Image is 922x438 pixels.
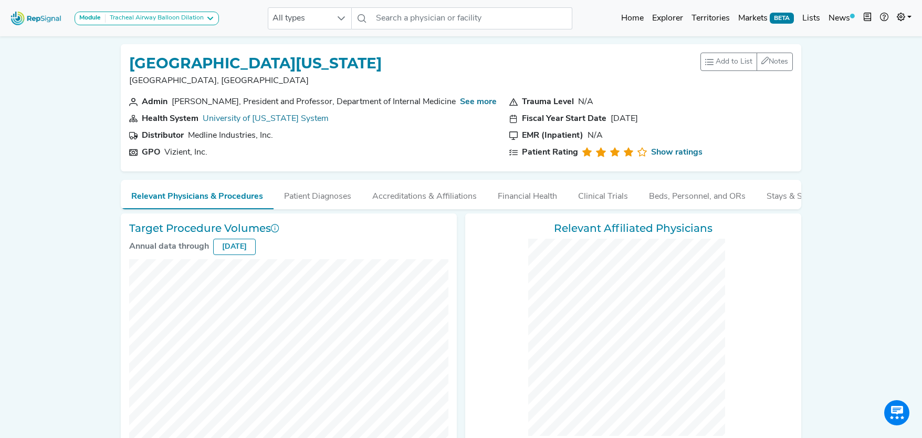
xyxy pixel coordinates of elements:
[188,129,273,142] div: Medline Industries, Inc.
[172,96,456,108] div: Daniel Podolsky, President and Professor, Department of Internal Medicine
[568,180,638,208] button: Clinical Trials
[129,75,382,87] p: [GEOGRAPHIC_DATA], [GEOGRAPHIC_DATA]
[142,146,160,159] div: GPO
[588,129,603,142] div: N/A
[172,96,456,108] div: [PERSON_NAME], President and Professor, Department of Internal Medicine
[142,129,184,142] div: Distributor
[129,240,209,253] div: Annual data through
[268,8,331,29] span: All types
[487,180,568,208] button: Financial Health
[372,7,572,29] input: Search a physician or facility
[164,146,207,159] div: Vizient, Inc.
[460,98,497,106] a: See more
[859,8,876,29] button: Intel Book
[757,53,793,71] button: Notes
[79,15,101,21] strong: Module
[129,222,448,235] h3: Target Procedure Volumes
[617,8,648,29] a: Home
[651,146,703,159] a: Show ratings
[274,180,362,208] button: Patient Diagnoses
[106,14,204,23] div: Tracheal Airway Balloon Dilation
[648,8,687,29] a: Explorer
[362,180,487,208] button: Accreditations & Affiliations
[611,113,638,125] div: [DATE]
[769,58,788,66] span: Notes
[578,96,593,108] div: N/A
[700,53,757,71] button: Add to List
[756,180,839,208] button: Stays & Services
[213,239,256,255] div: [DATE]
[142,96,167,108] div: Admin
[522,146,578,159] div: Patient Rating
[700,53,793,71] div: toolbar
[824,8,859,29] a: News
[522,113,606,125] div: Fiscal Year Start Date
[474,222,793,235] h3: Relevant Affiliated Physicians
[75,12,219,25] button: ModuleTracheal Airway Balloon Dilation
[734,8,798,29] a: MarketsBETA
[203,115,329,123] a: University of [US_STATE] System
[142,113,198,125] div: Health System
[522,96,574,108] div: Trauma Level
[716,56,752,67] span: Add to List
[129,55,382,73] h1: [GEOGRAPHIC_DATA][US_STATE]
[203,113,329,125] div: University of Texas System
[770,13,794,23] span: BETA
[522,129,583,142] div: EMR (Inpatient)
[121,180,274,209] button: Relevant Physicians & Procedures
[798,8,824,29] a: Lists
[687,8,734,29] a: Territories
[638,180,756,208] button: Beds, Personnel, and ORs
